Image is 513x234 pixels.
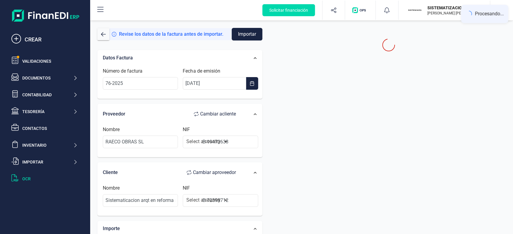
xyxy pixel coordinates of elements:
div: Importar [22,159,73,165]
div: Contactos [22,125,78,131]
button: Cambiar aproveedor [181,166,242,178]
button: Solicitar financiación [262,4,315,16]
button: Logo de OPS [349,1,372,20]
div: Procesando... [475,11,504,17]
button: Cambiar acliente [188,108,242,120]
img: Logo Finanedi [12,10,79,22]
span: Cambiar a cliente [200,110,236,118]
div: CREAR [25,35,78,44]
label: NIF [183,126,190,133]
img: Logo de OPS [352,7,368,13]
button: SISISTEMATIZACION ARQUITECTONICA EN REFORMAS SL[PERSON_NAME] [PERSON_NAME] [406,1,483,20]
div: Datos Factura [100,51,245,64]
span: Revise los datos de la factura antes de importar. [119,31,223,38]
button: Select a country [183,136,228,148]
span: Solicitar financiación [269,7,308,13]
span: Importe [103,226,120,231]
label: Nombre [103,126,120,133]
div: Tesorería [22,109,73,115]
div: Inventario [22,142,73,148]
label: Fecha de emisión [183,67,220,75]
div: Cliente [103,166,242,178]
p: SISTEMATIZACION ARQUITECTONICA EN REFORMAS SL [427,5,475,11]
div: OCR [22,176,78,182]
p: [PERSON_NAME] [PERSON_NAME] [427,11,475,16]
button: Importar [232,28,262,40]
div: Validaciones [22,58,78,64]
div: Contabilidad [22,92,73,98]
button: Select a country [183,194,228,206]
span: Cambiar a proveedor [193,169,236,176]
div: Proveedor [103,108,242,120]
label: NIF [183,184,190,192]
div: Documentos [22,75,73,81]
img: SI [408,4,421,17]
label: Número de factura [103,67,142,75]
label: Nombre [103,184,120,192]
